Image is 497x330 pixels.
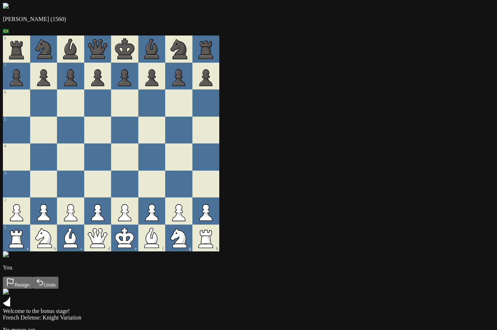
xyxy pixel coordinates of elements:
button: Undo [33,277,59,289]
button: Resign [3,277,33,289]
p: You [3,264,494,271]
img: default.png [3,3,9,9]
img: horse.png [3,251,9,257]
div: 4 [4,143,29,149]
div: 3 [4,171,29,176]
img: waving.png [3,289,9,295]
div: French Defense: Knight Variation [3,314,494,321]
div: 6 [4,89,29,95]
span: Welcome to the bonus stage! [3,308,70,314]
p: [PERSON_NAME] (1560) [3,16,494,22]
div: 5 [4,117,29,122]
